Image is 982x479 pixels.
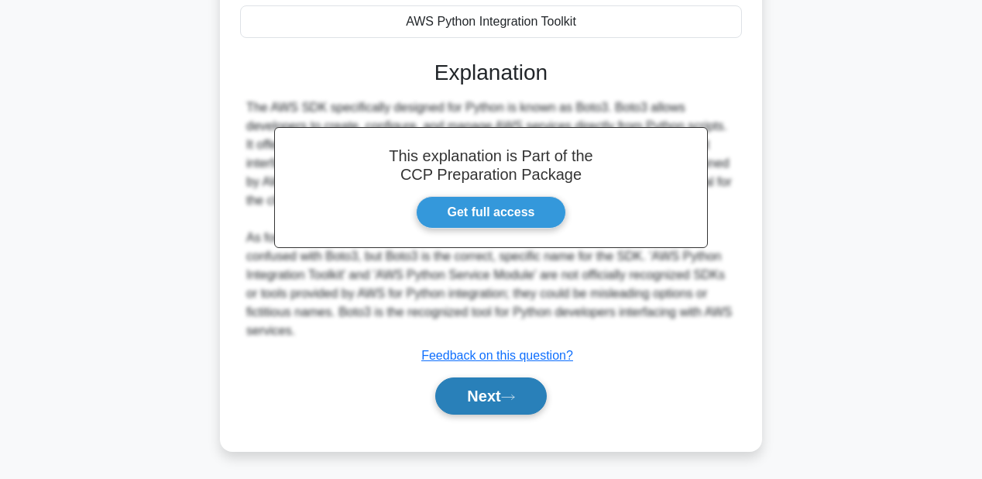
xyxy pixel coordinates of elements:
[435,377,546,415] button: Next
[416,196,567,229] a: Get full access
[421,349,573,362] a: Feedback on this question?
[249,60,733,86] h3: Explanation
[246,98,736,340] div: The AWS SDK specifically designed for Python is known as Boto3. Boto3 allows developers to create...
[240,5,742,38] div: AWS Python Integration Toolkit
